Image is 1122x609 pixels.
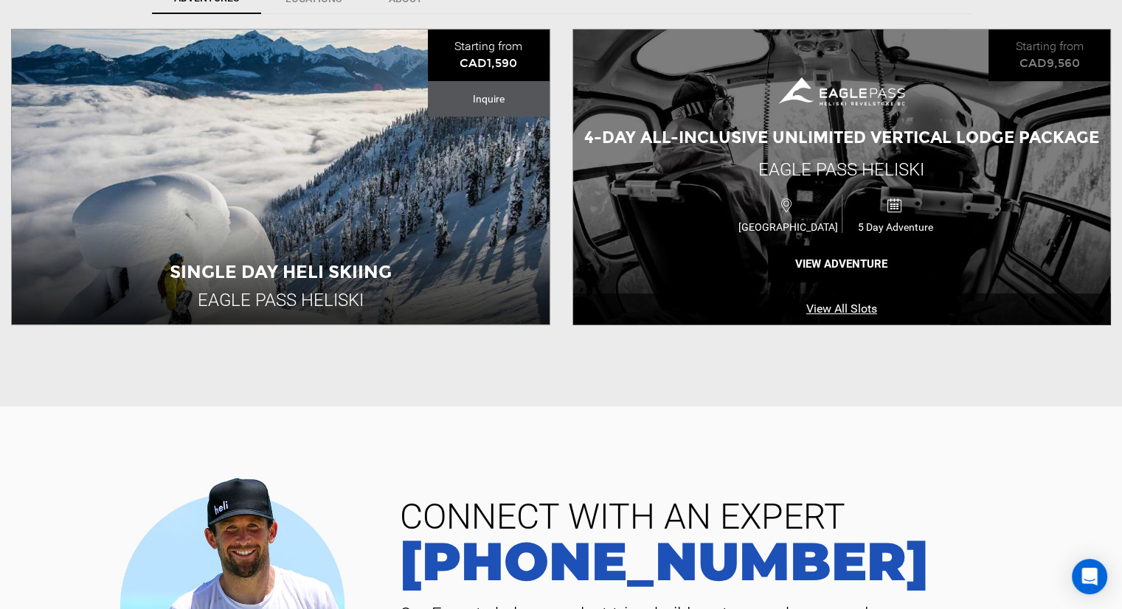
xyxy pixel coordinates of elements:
[758,159,924,180] span: Eagle Pass Heliski
[842,221,949,233] span: 5 Day Adventure
[768,246,915,282] button: View Adventure
[389,535,1100,588] a: [PHONE_NUMBER]
[775,61,908,119] img: images
[734,221,842,233] span: [GEOGRAPHIC_DATA]
[584,128,1099,147] span: 4-Day All-Inclusive Unlimited Vertical Lodge Package
[1072,559,1107,594] div: Open Intercom Messenger
[389,499,1100,535] span: CONNECT WITH AN EXPERT
[573,293,1111,325] a: View All Slots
